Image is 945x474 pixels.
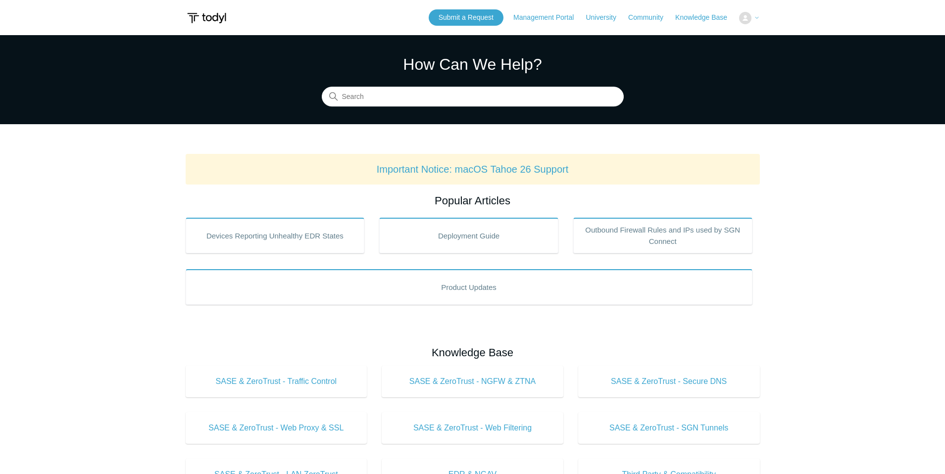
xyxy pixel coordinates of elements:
h2: Knowledge Base [186,344,760,361]
a: SASE & ZeroTrust - NGFW & ZTNA [382,366,563,397]
a: Deployment Guide [379,218,558,253]
a: Submit a Request [429,9,503,26]
a: Knowledge Base [675,12,737,23]
a: Management Portal [513,12,584,23]
a: Product Updates [186,269,752,305]
a: Community [628,12,673,23]
a: SASE & ZeroTrust - Web Filtering [382,412,563,444]
a: SASE & ZeroTrust - SGN Tunnels [578,412,760,444]
a: SASE & ZeroTrust - Web Proxy & SSL [186,412,367,444]
span: SASE & ZeroTrust - Web Filtering [397,422,548,434]
a: Outbound Firewall Rules and IPs used by SGN Connect [573,218,752,253]
span: SASE & ZeroTrust - SGN Tunnels [593,422,745,434]
a: Devices Reporting Unhealthy EDR States [186,218,365,253]
h1: How Can We Help? [322,52,624,76]
span: SASE & ZeroTrust - Web Proxy & SSL [200,422,352,434]
a: Important Notice: macOS Tahoe 26 Support [377,164,569,175]
a: University [586,12,626,23]
input: Search [322,87,624,107]
span: SASE & ZeroTrust - NGFW & ZTNA [397,376,548,387]
span: SASE & ZeroTrust - Secure DNS [593,376,745,387]
a: SASE & ZeroTrust - Traffic Control [186,366,367,397]
h2: Popular Articles [186,192,760,209]
img: Todyl Support Center Help Center home page [186,9,228,27]
a: SASE & ZeroTrust - Secure DNS [578,366,760,397]
span: SASE & ZeroTrust - Traffic Control [200,376,352,387]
